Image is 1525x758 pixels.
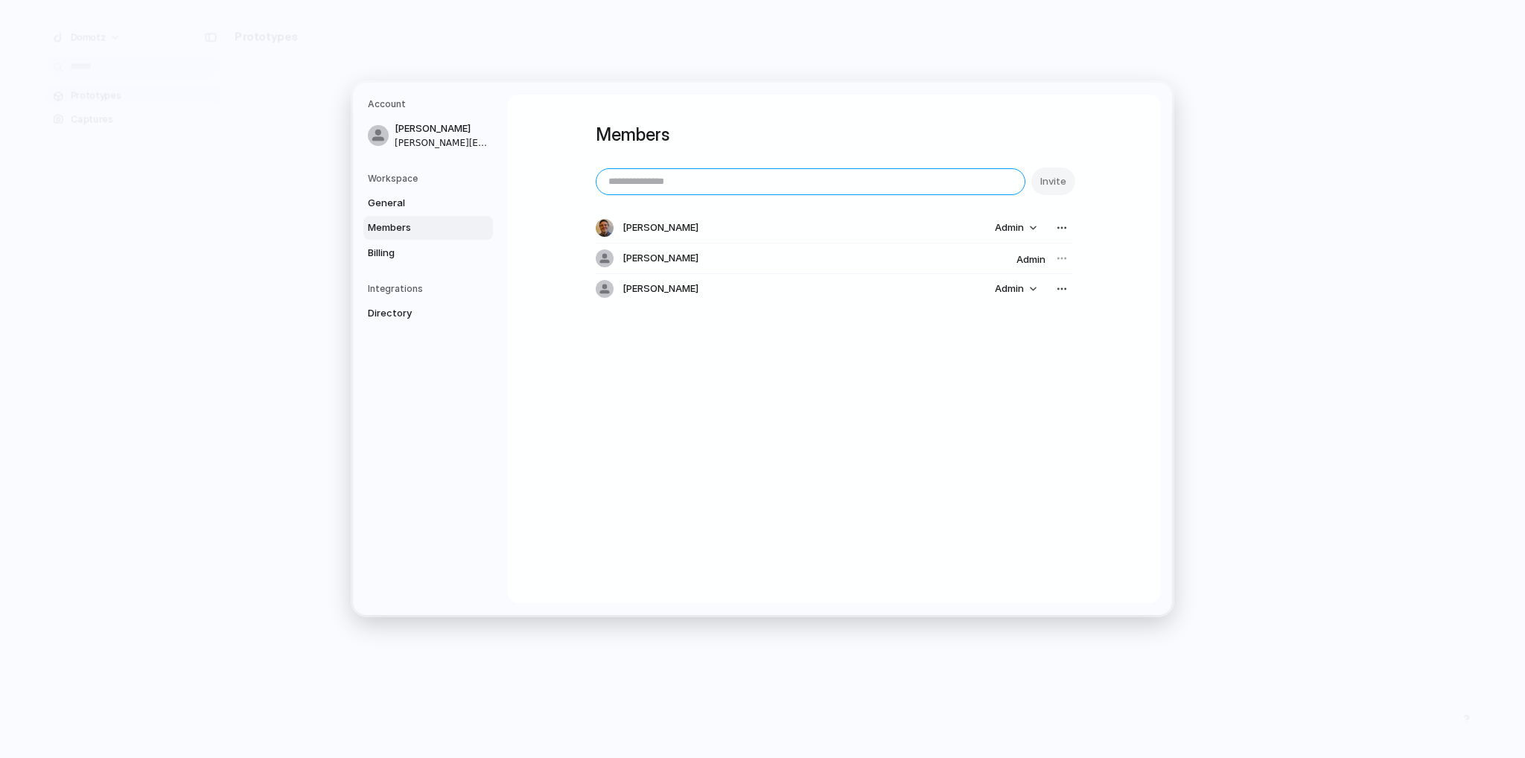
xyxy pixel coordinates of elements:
span: Members [368,220,463,235]
h1: Members [596,121,1072,148]
a: Directory [363,302,493,325]
span: [PERSON_NAME] [623,251,698,266]
span: General [368,195,463,210]
h5: Integrations [368,282,493,296]
span: Admin [1016,253,1045,265]
a: Members [363,216,493,240]
span: Directory [368,306,463,321]
a: [PERSON_NAME][PERSON_NAME][EMAIL_ADDRESS][DOMAIN_NAME] [363,117,493,154]
span: Billing [368,245,463,260]
span: [PERSON_NAME][EMAIL_ADDRESS][DOMAIN_NAME] [395,136,490,149]
span: Admin [995,281,1024,296]
span: Admin [995,220,1024,235]
button: Admin [986,217,1045,238]
h5: Workspace [368,171,493,185]
a: General [363,191,493,214]
span: [PERSON_NAME] [395,121,490,136]
span: [PERSON_NAME] [623,220,698,235]
a: Billing [363,241,493,264]
button: Admin [986,278,1045,299]
span: [PERSON_NAME] [623,281,698,296]
h5: Account [368,98,493,111]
